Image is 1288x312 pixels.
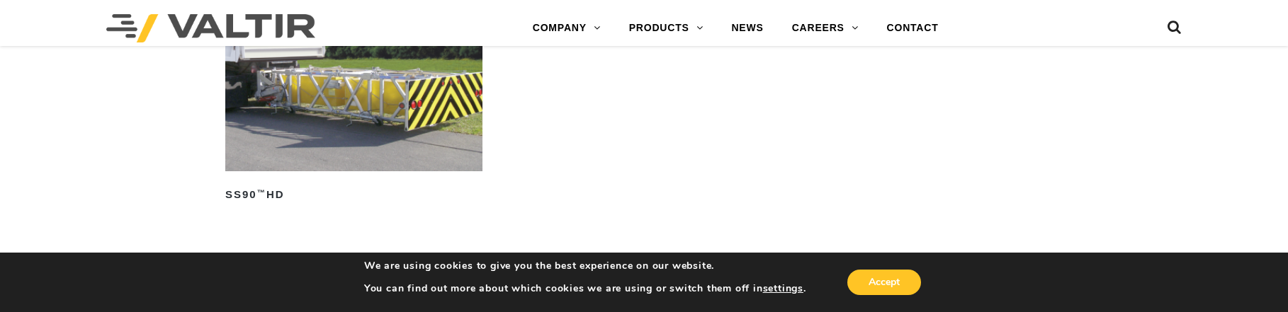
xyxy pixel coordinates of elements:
a: COMPANY [519,14,615,42]
button: Accept [847,270,921,295]
h2: SS90 HD [225,184,482,207]
a: CAREERS [778,14,873,42]
img: Valtir [106,14,315,42]
sup: ™ [257,188,266,197]
a: NEWS [717,14,777,42]
button: settings [763,282,803,295]
p: You can find out more about which cookies we are using or switch them off in . [364,282,806,295]
p: We are using cookies to give you the best experience on our website. [364,260,806,272]
a: CONTACT [873,14,953,42]
a: PRODUCTS [615,14,718,42]
a: SS90™HD [225,11,482,207]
